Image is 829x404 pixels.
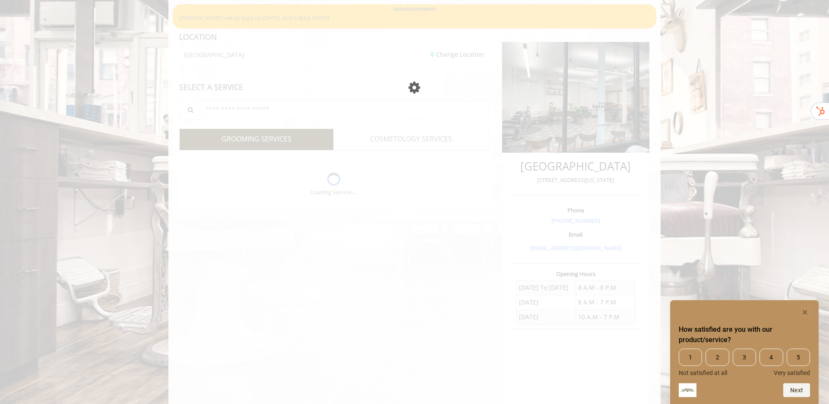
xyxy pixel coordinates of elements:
div: How satisfied are you with our product/service? Select an option from 1 to 5, with 1 being Not sa... [679,349,810,376]
button: Hide survey [800,307,810,317]
span: 4 [759,349,783,366]
button: Next question [783,383,810,397]
span: 2 [706,349,729,366]
span: Very satisfied [774,369,810,376]
span: 5 [787,349,810,366]
span: Not satisfied at all [679,369,727,376]
span: 3 [733,349,756,366]
h2: How satisfied are you with our product/service? Select an option from 1 to 5, with 1 being Not sa... [679,324,810,345]
span: 1 [679,349,702,366]
div: How satisfied are you with our product/service? Select an option from 1 to 5, with 1 being Not sa... [679,307,810,397]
